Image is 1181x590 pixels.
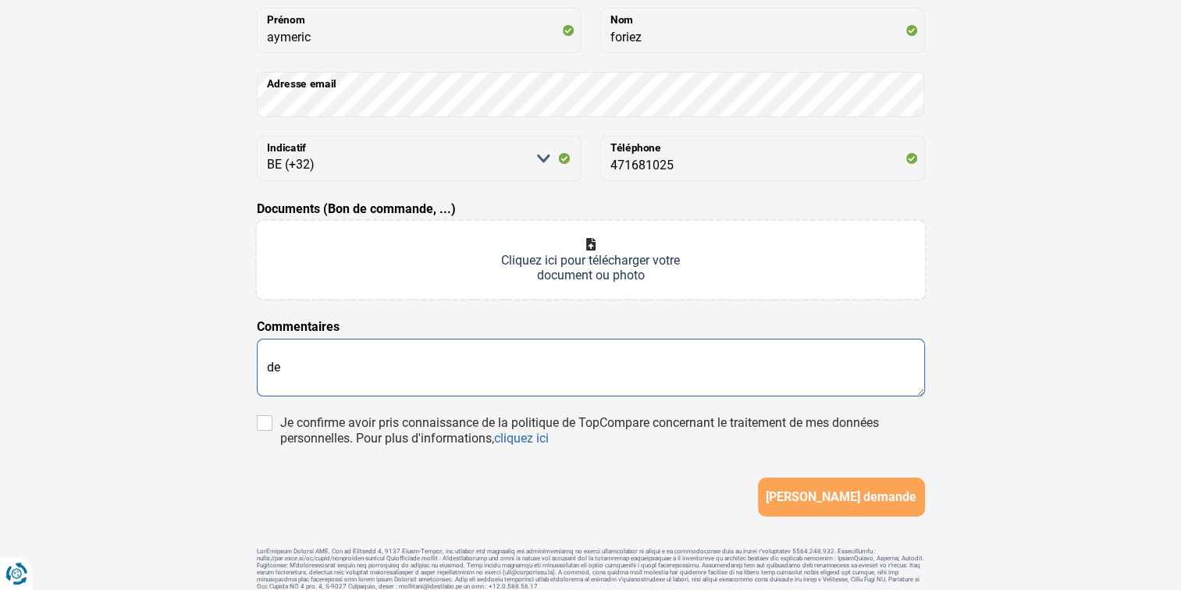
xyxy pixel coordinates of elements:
div: Je confirme avoir pris connaissance de la politique de TopCompare concernant le traitement de mes... [280,415,925,446]
button: [PERSON_NAME] demande [758,478,925,517]
label: Documents (Bon de commande, ...) [257,200,456,219]
input: 401020304 [600,136,925,181]
span: [PERSON_NAME] demande [766,489,916,504]
a: cliquez ici [494,431,549,446]
select: Indicatif [257,136,582,181]
label: Commentaires [257,318,340,336]
footer: LorEmipsum Dolorsi AME, Con ad Elitsedd 4, 9137 Eiusm-Tempor, inc utlabor etd magnaaliq eni admin... [257,548,925,590]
